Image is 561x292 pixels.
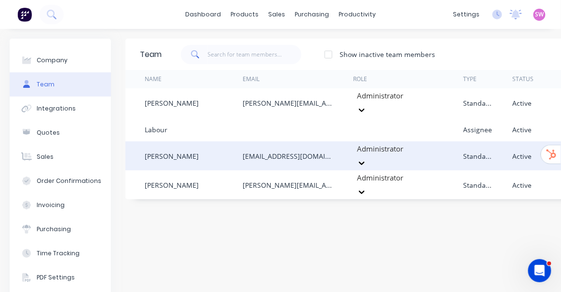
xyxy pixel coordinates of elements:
div: [PERSON_NAME] [145,98,199,108]
div: Labour [145,125,167,135]
div: Sales [37,153,54,161]
div: Company [37,56,68,65]
button: Invoicing [10,193,111,217]
div: productivity [334,7,381,22]
div: Integrations [37,104,76,113]
div: Assignee [464,125,493,135]
button: Order Confirmations [10,169,111,193]
button: Sales [10,145,111,169]
div: Show inactive team members [340,49,435,59]
div: sales [263,7,290,22]
div: Team [37,80,55,89]
div: Active [512,125,532,135]
input: Search for team members... [208,45,302,64]
div: Role [353,75,367,83]
button: Time Tracking [10,241,111,265]
div: Active [512,151,532,161]
div: settings [449,7,485,22]
div: [PERSON_NAME] [145,180,199,190]
button: Integrations [10,97,111,121]
div: PDF Settings [37,273,75,282]
a: dashboard [180,7,226,22]
div: purchasing [290,7,334,22]
div: Standard [464,98,493,108]
div: Order Confirmations [37,177,102,185]
div: Standard [464,151,493,161]
div: Name [145,75,162,83]
div: Standard [464,180,493,190]
button: Purchasing [10,217,111,241]
div: Team [140,49,162,60]
div: [PERSON_NAME] [145,151,199,161]
div: Email [243,75,260,83]
div: Type [464,75,477,83]
iframe: Intercom live chat [528,259,551,282]
div: Invoicing [37,201,65,209]
div: [EMAIL_ADDRESS][DOMAIN_NAME] [243,151,334,161]
img: Factory [17,7,32,22]
div: products [226,7,263,22]
div: [PERSON_NAME][EMAIL_ADDRESS][DOMAIN_NAME] [243,98,334,108]
div: Purchasing [37,225,71,234]
div: Time Tracking [37,249,80,258]
div: Active [512,180,532,190]
button: PDF Settings [10,265,111,290]
button: Quotes [10,121,111,145]
span: SW [535,10,544,19]
div: Active [512,98,532,108]
button: Team [10,72,111,97]
div: Quotes [37,128,60,137]
div: [PERSON_NAME][EMAIL_ADDRESS][DOMAIN_NAME] [243,180,334,190]
div: Status [512,75,534,83]
button: Company [10,48,111,72]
